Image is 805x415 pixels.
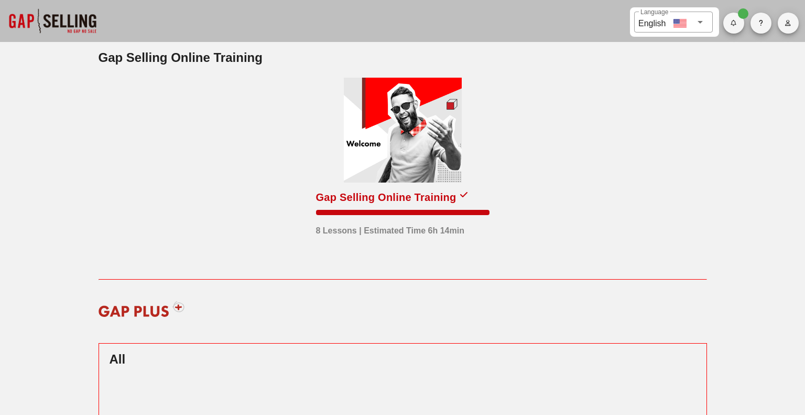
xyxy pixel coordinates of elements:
[634,12,713,33] div: LanguageEnglish
[316,189,456,206] div: Gap Selling Online Training
[92,293,192,325] img: gap-plus-logo-red.svg
[316,219,464,237] div: 8 Lessons | Estimated Time 6h 14min
[738,8,748,19] span: Badge
[640,8,668,16] label: Language
[638,15,666,30] div: English
[110,350,696,369] h2: All
[99,48,707,67] h2: Gap Selling Online Training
